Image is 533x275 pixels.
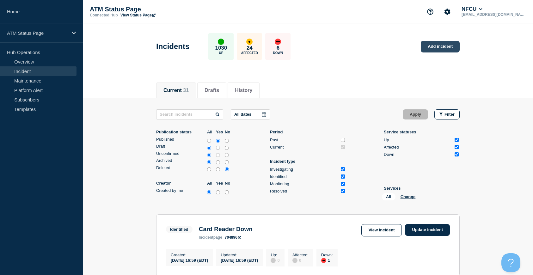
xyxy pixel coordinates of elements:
div: Draft [156,144,205,149]
p: Publication status [156,130,205,134]
div: up [218,39,224,45]
label: Yes [216,130,223,134]
p: 24 [247,45,253,51]
input: Past [341,138,345,142]
input: all [207,138,211,144]
p: Connected Hub [90,13,118,17]
p: Services [384,186,460,191]
a: Update incident [405,224,450,236]
div: Deleted [156,165,205,170]
input: no [225,189,229,195]
button: History [235,88,252,93]
input: all [207,166,211,173]
div: Down [384,152,452,157]
p: ATM Status Page [7,30,68,36]
p: Down : [321,253,333,257]
div: Resolved [270,189,338,193]
input: yes [216,152,220,158]
p: Period [270,130,346,134]
p: Creator [156,181,205,186]
div: Unconfirmed [156,151,205,156]
button: Current 31 [163,88,189,93]
a: View Status Page [120,13,156,17]
div: 1 [321,257,333,263]
input: all [207,159,211,165]
p: Updated : [221,253,258,257]
input: all [207,189,211,195]
p: page [199,235,222,240]
div: [DATE] 16:59 (EDT) [221,257,258,263]
label: All [207,130,214,134]
p: 1030 [215,45,227,51]
div: Up [384,137,452,142]
a: View incident [361,224,402,236]
div: down [321,258,326,263]
div: unconfirmed [156,151,232,158]
button: NFCU [460,6,484,12]
input: Search incidents [156,109,223,119]
input: yes [216,159,220,165]
input: Resolved [341,189,345,193]
div: Affected [384,145,452,150]
input: Monitoring [341,182,345,186]
input: yes [216,166,220,173]
p: Down [273,51,283,55]
button: Filter [434,109,460,119]
p: ATM Status Page [90,6,216,13]
input: yes [216,138,220,144]
div: published [156,137,232,144]
input: no [225,138,229,144]
input: all [207,152,211,158]
span: All [382,193,395,200]
button: All dates [231,109,270,119]
h3: Card Reader Down [199,226,253,233]
div: Past [270,137,338,142]
div: 0 [292,257,309,263]
input: no [225,145,229,151]
p: Incident type [270,159,346,164]
input: Current [341,145,345,149]
span: incident [199,235,213,240]
p: Up [219,51,223,55]
label: No [225,130,232,134]
iframe: Help Scout Beacon - Open [501,253,520,272]
a: Add incident [421,41,460,52]
div: Archived [156,158,205,163]
label: Yes [216,181,223,186]
div: archived [156,158,232,165]
input: Investigating [341,167,345,171]
div: disabled [292,258,297,263]
div: draft [156,144,232,151]
button: Drafts [205,88,219,93]
label: No [225,181,232,186]
p: Up : [271,253,279,257]
input: Down [455,152,459,156]
div: createdByMe [156,188,232,195]
button: Account settings [441,5,454,18]
input: Affected [455,145,459,149]
input: Identified [341,174,345,179]
p: All dates [234,112,251,117]
input: all [207,145,211,151]
p: Affected : [292,253,309,257]
input: yes [216,145,220,151]
div: Monitoring [270,181,338,186]
div: affected [246,39,253,45]
button: Apply [403,109,428,119]
input: Up [455,138,459,142]
div: Investigating [270,167,338,172]
div: Identified [270,174,338,179]
p: Created : [171,253,208,257]
h1: Incidents [156,42,189,51]
div: Published [156,137,205,142]
div: Current [270,145,338,150]
input: no [225,159,229,165]
p: 6 [277,45,279,51]
span: Identified [166,226,193,233]
p: Service statuses [384,130,460,134]
span: Filter [444,112,455,117]
div: down [275,39,281,45]
input: yes [216,189,220,195]
button: Change [401,194,416,199]
span: 31 [183,88,189,93]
